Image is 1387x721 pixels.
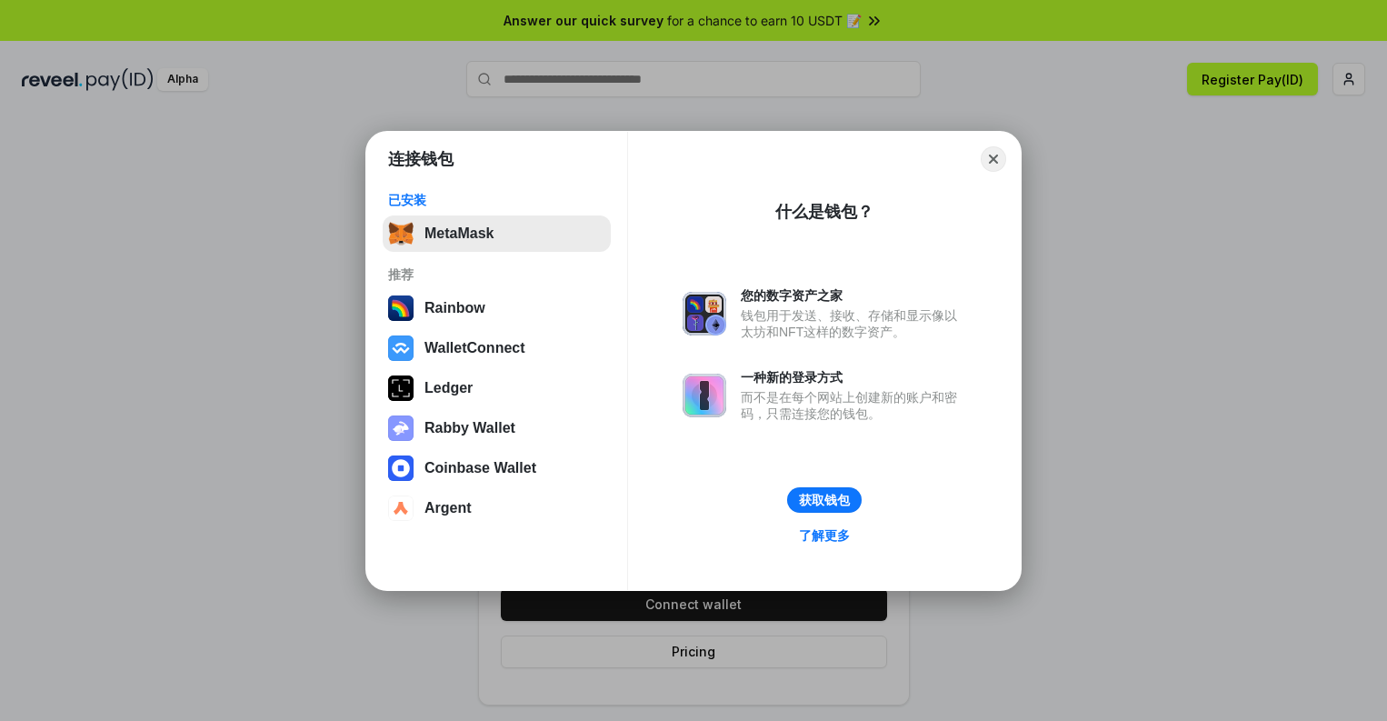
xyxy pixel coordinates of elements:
button: Close [981,146,1006,172]
div: 已安装 [388,192,605,208]
button: Rainbow [383,290,611,326]
div: 推荐 [388,266,605,283]
button: Rabby Wallet [383,410,611,446]
div: Rainbow [424,300,485,316]
div: 获取钱包 [799,492,850,508]
img: svg+xml,%3Csvg%20xmlns%3D%22http%3A%2F%2Fwww.w3.org%2F2000%2Fsvg%22%20width%3D%2228%22%20height%3... [388,376,414,401]
button: Argent [383,490,611,526]
div: 钱包用于发送、接收、存储和显示像以太坊和NFT这样的数字资产。 [741,307,966,340]
div: 您的数字资产之家 [741,287,966,304]
img: svg+xml,%3Csvg%20width%3D%22120%22%20height%3D%22120%22%20viewBox%3D%220%200%20120%20120%22%20fil... [388,295,414,321]
div: 什么是钱包？ [775,201,873,223]
div: Argent [424,500,472,516]
button: MetaMask [383,215,611,252]
img: svg+xml,%3Csvg%20width%3D%2228%22%20height%3D%2228%22%20viewBox%3D%220%200%2028%2028%22%20fill%3D... [388,496,414,521]
img: svg+xml,%3Csvg%20width%3D%2228%22%20height%3D%2228%22%20viewBox%3D%220%200%2028%2028%22%20fill%3D... [388,335,414,361]
div: Rabby Wallet [424,420,515,436]
img: svg+xml,%3Csvg%20xmlns%3D%22http%3A%2F%2Fwww.w3.org%2F2000%2Fsvg%22%20fill%3D%22none%22%20viewBox... [388,416,414,441]
img: svg+xml,%3Csvg%20width%3D%2228%22%20height%3D%2228%22%20viewBox%3D%220%200%2028%2028%22%20fill%3D... [388,456,414,481]
button: Ledger [383,370,611,406]
h1: 连接钱包 [388,148,454,170]
div: WalletConnect [424,340,525,356]
a: 了解更多 [788,524,861,547]
div: 而不是在每个网站上创建新的账户和密码，只需连接您的钱包。 [741,389,966,422]
img: svg+xml,%3Csvg%20fill%3D%22none%22%20height%3D%2233%22%20viewBox%3D%220%200%2035%2033%22%20width%... [388,221,414,246]
button: WalletConnect [383,330,611,366]
img: svg+xml,%3Csvg%20xmlns%3D%22http%3A%2F%2Fwww.w3.org%2F2000%2Fsvg%22%20fill%3D%22none%22%20viewBox... [683,374,726,417]
button: 获取钱包 [787,487,862,513]
div: Coinbase Wallet [424,460,536,476]
div: 一种新的登录方式 [741,369,966,386]
img: svg+xml,%3Csvg%20xmlns%3D%22http%3A%2F%2Fwww.w3.org%2F2000%2Fsvg%22%20fill%3D%22none%22%20viewBox... [683,292,726,335]
div: 了解更多 [799,527,850,544]
button: Coinbase Wallet [383,450,611,486]
div: Ledger [424,380,473,396]
div: MetaMask [424,225,494,242]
